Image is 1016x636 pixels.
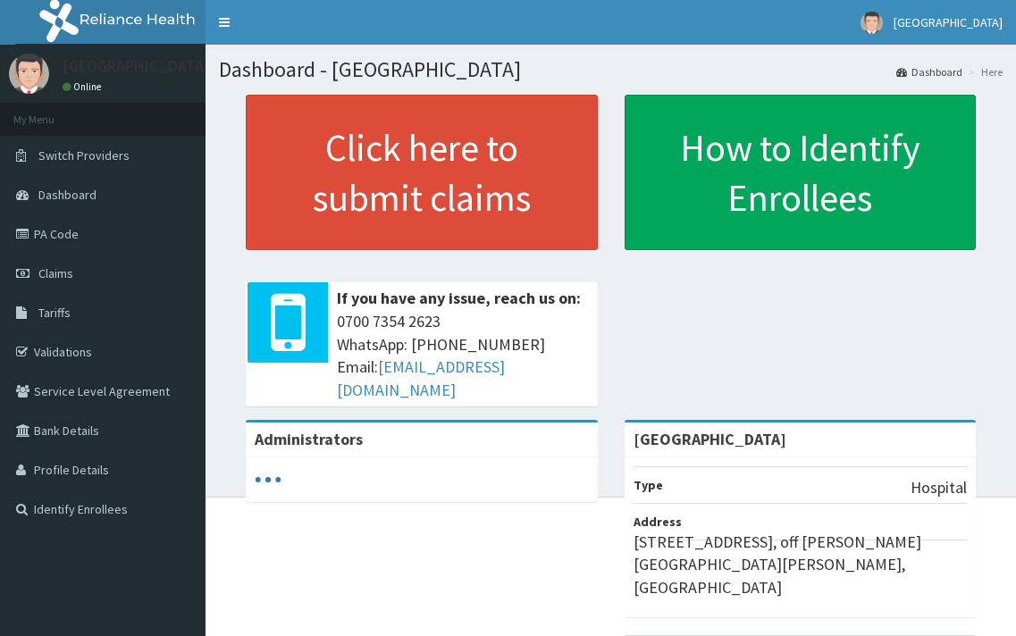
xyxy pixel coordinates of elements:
[861,12,883,34] img: User Image
[63,58,210,74] p: [GEOGRAPHIC_DATA]
[255,466,281,493] svg: audio-loading
[255,429,363,449] b: Administrators
[38,265,73,281] span: Claims
[219,58,1003,81] h1: Dashboard - [GEOGRAPHIC_DATA]
[894,14,1003,30] span: [GEOGRAPHIC_DATA]
[337,288,581,308] b: If you have any issue, reach us on:
[337,310,589,402] span: 0700 7354 2623 WhatsApp: [PHONE_NUMBER] Email:
[634,429,786,449] strong: [GEOGRAPHIC_DATA]
[246,95,598,250] a: Click here to submit claims
[38,147,130,163] span: Switch Providers
[634,531,968,599] p: [STREET_ADDRESS], off [PERSON_NAME][GEOGRAPHIC_DATA][PERSON_NAME], [GEOGRAPHIC_DATA]
[337,356,505,400] a: [EMAIL_ADDRESS][DOMAIN_NAME]
[9,54,49,94] img: User Image
[63,80,105,93] a: Online
[625,95,977,250] a: How to Identify Enrollees
[896,64,962,79] a: Dashboard
[38,187,97,203] span: Dashboard
[911,476,967,499] p: Hospital
[38,305,71,321] span: Tariffs
[634,514,682,530] b: Address
[964,64,1003,79] li: Here
[634,477,663,493] b: Type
